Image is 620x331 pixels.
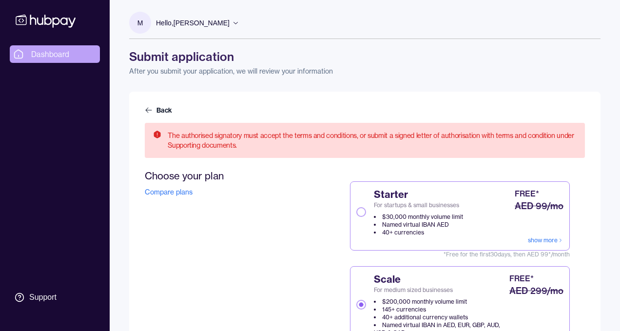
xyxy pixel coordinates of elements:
div: AED 299/mo [509,284,563,298]
li: 40+ currencies [374,229,463,236]
span: For startups & small businesses [374,201,463,209]
a: Support [10,287,100,308]
h2: Choose your plan [145,170,291,182]
span: Starter [374,188,463,201]
a: Compare plans [145,188,193,196]
p: Hello, [PERSON_NAME] [156,18,230,28]
li: 145+ currencies [374,306,507,313]
div: FREE* [515,188,539,199]
a: show more [528,236,563,244]
h1: Submit application [129,49,601,64]
a: Back [145,105,174,115]
span: Dashboard [31,48,70,60]
p: M [137,18,143,28]
div: AED 99/mo [515,199,563,213]
button: StarterFor startups & small businesses$30,000 monthly volume limitNamed virtual IBAN AED40+ curre... [356,207,366,217]
span: For medium sized businesses [374,286,507,294]
p: After you submit your application, we will review your information [129,66,601,76]
span: *Free for the first 30 days, then AED 99*/month [350,251,570,258]
a: Dashboard [10,45,100,63]
div: FREE* [509,273,534,284]
li: $200,000 monthly volume limit [374,298,507,306]
h5: The authorised signatory must accept the terms and conditions, or submit a signed letter of autho... [168,131,577,150]
div: Support [29,292,57,303]
button: ScaleFor medium sized businesses$200,000 monthly volume limit145+ currencies40+ additional curren... [356,300,366,310]
li: Named virtual IBAN AED [374,221,463,229]
li: $30,000 monthly volume limit [374,213,463,221]
span: Scale [374,273,507,286]
li: 40+ additional currency wallets [374,313,507,321]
